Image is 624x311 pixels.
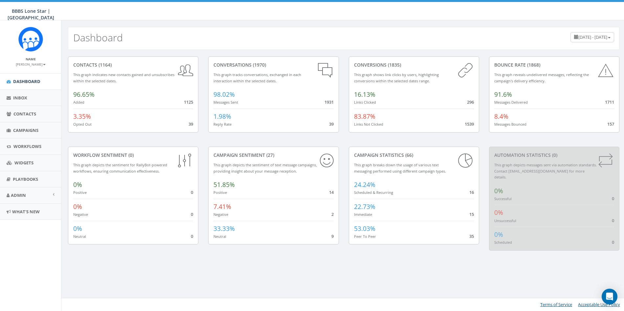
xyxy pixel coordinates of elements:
span: 3.35% [73,112,91,121]
span: 83.87% [354,112,375,121]
span: 0% [73,180,82,189]
div: contacts [73,62,193,68]
small: Scheduled [494,240,512,245]
span: Admin [11,192,26,198]
small: Neutral [213,234,226,239]
small: This graph indicates new contacts gained and unsubscribes within the selected dates. [73,72,174,83]
div: Workflow Sentiment [73,152,193,158]
small: This graph tracks conversations, exchanged in each interaction within the selected dates. [213,72,301,83]
span: 24.24% [354,180,375,189]
a: Acceptable Use Policy [578,301,620,307]
span: 39 [189,121,193,127]
span: Dashboard [13,78,40,84]
span: Campaigns [13,127,38,133]
small: Added [73,100,84,105]
div: Automation Statistics [494,152,614,158]
span: 51.85% [213,180,235,189]
span: 16.13% [354,90,375,99]
span: 1711 [605,99,614,105]
span: 7.41% [213,202,231,211]
span: Contacts [13,111,36,117]
span: Workflows [13,143,41,149]
small: This graph shows link clicks by users, highlighting conversions within the selected dates range. [354,72,439,83]
small: Links Clicked [354,100,376,105]
small: [PERSON_NAME] [16,62,46,67]
span: 0 [191,189,193,195]
small: Negative [73,212,88,217]
span: 39 [329,121,334,127]
span: 22.73% [354,202,375,211]
div: Campaign Statistics [354,152,474,158]
small: Immediate [354,212,372,217]
div: Open Intercom Messenger [602,289,617,304]
span: 0% [73,224,82,233]
small: This graph depicts the sentiment for RallyBot-powered workflows, ensuring communication effective... [73,162,167,174]
small: Positive [213,190,227,195]
span: BBBS Lone Star | [GEOGRAPHIC_DATA] [8,8,54,21]
span: (66) [404,152,413,158]
small: This graph breaks down the usage of various text messaging performed using different campaign types. [354,162,446,174]
small: Name [26,57,36,61]
span: Playbooks [13,176,38,182]
span: (1970) [252,62,266,68]
span: 1539 [465,121,474,127]
span: 33.33% [213,224,235,233]
span: 98.02% [213,90,235,99]
span: [DATE] - [DATE] [578,34,607,40]
span: 91.6% [494,90,512,99]
span: 15 [469,211,474,217]
span: (1835) [387,62,401,68]
span: 9 [331,233,334,239]
small: Messages Bounced [494,122,526,127]
a: Terms of Service [540,301,572,307]
small: Neutral [73,234,86,239]
span: 1.98% [213,112,231,121]
small: Messages Sent [213,100,238,105]
span: 8.4% [494,112,508,121]
a: [PERSON_NAME] [16,61,46,67]
span: 0% [73,202,82,211]
small: Peer To Peer [354,234,376,239]
small: Negative [213,212,228,217]
span: (1868) [526,62,540,68]
img: Rally_Corp_Icon.png [18,27,43,52]
small: Reply Rate [213,122,232,127]
span: 1125 [184,99,193,105]
small: This graph depicts messages sent via automation standards. Contact [EMAIL_ADDRESS][DOMAIN_NAME] f... [494,162,597,179]
span: What's New [12,209,40,215]
span: 16 [469,189,474,195]
span: 53.03% [354,224,375,233]
h2: Dashboard [73,32,123,43]
span: 0% [494,187,503,195]
div: Bounce Rate [494,62,614,68]
span: 14 [329,189,334,195]
small: This graph reveals undelivered messages, reflecting the campaign's delivery efficiency. [494,72,589,83]
span: 1931 [324,99,334,105]
div: conversions [354,62,474,68]
span: (1164) [97,62,112,68]
span: Inbox [13,95,27,101]
span: 96.65% [73,90,95,99]
span: (0) [127,152,134,158]
span: 0% [494,208,503,217]
small: Messages Delivered [494,100,528,105]
span: 0 [191,233,193,239]
span: (27) [265,152,274,158]
span: (0) [551,152,557,158]
span: 157 [607,121,614,127]
small: Positive [73,190,87,195]
div: conversations [213,62,333,68]
span: 296 [467,99,474,105]
span: 0 [612,196,614,201]
span: 0 [612,218,614,223]
small: Successful [494,196,512,201]
span: 0% [494,230,503,239]
span: Widgets [14,160,33,166]
small: Links Not Clicked [354,122,383,127]
div: Campaign Sentiment [213,152,333,158]
small: This graph depicts the sentiment of text message campaigns, providing insight about your message ... [213,162,317,174]
small: Unsuccessful [494,218,516,223]
span: 0 [191,211,193,217]
span: 35 [469,233,474,239]
small: Scheduled & Recurring [354,190,393,195]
